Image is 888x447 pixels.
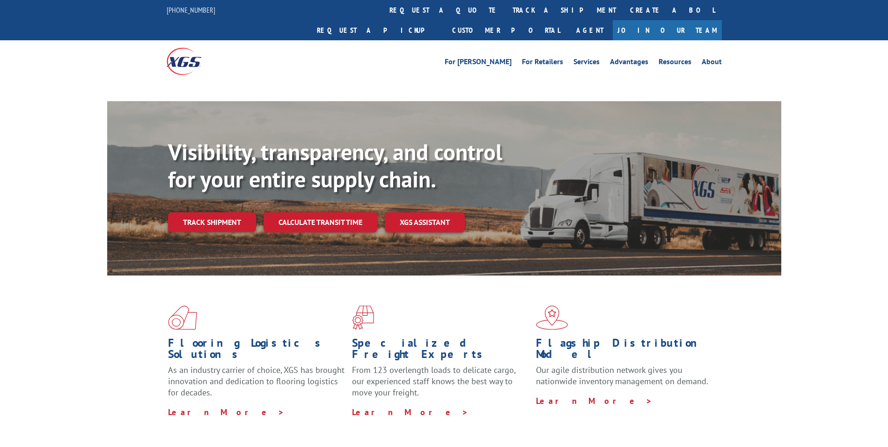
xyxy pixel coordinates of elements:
a: For [PERSON_NAME] [445,58,512,68]
h1: Specialized Freight Experts [352,337,529,365]
a: Learn More > [168,407,285,417]
a: Calculate transit time [264,212,377,232]
b: Visibility, transparency, and control for your entire supply chain. [168,137,502,194]
h1: Flagship Distribution Model [536,337,713,365]
span: Our agile distribution network gives you nationwide inventory management on demand. [536,365,708,387]
img: xgs-icon-total-supply-chain-intelligence-red [168,305,197,330]
p: From 123 overlength loads to delicate cargo, our experienced staff knows the best way to move you... [352,365,529,406]
a: For Retailers [522,58,563,68]
a: About [702,58,722,68]
a: Track shipment [168,212,256,232]
a: [PHONE_NUMBER] [167,5,215,15]
a: Resources [659,58,691,68]
h1: Flooring Logistics Solutions [168,337,345,365]
a: Request a pickup [310,20,445,40]
a: Services [573,58,600,68]
img: xgs-icon-focused-on-flooring-red [352,305,374,330]
a: Learn More > [536,395,653,406]
span: As an industry carrier of choice, XGS has brought innovation and dedication to flooring logistics... [168,365,345,398]
a: Join Our Team [613,20,722,40]
a: XGS ASSISTANT [385,212,465,232]
a: Advantages [610,58,648,68]
a: Learn More > [352,407,469,417]
a: Customer Portal [445,20,567,40]
a: Agent [567,20,613,40]
img: xgs-icon-flagship-distribution-model-red [536,305,568,330]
